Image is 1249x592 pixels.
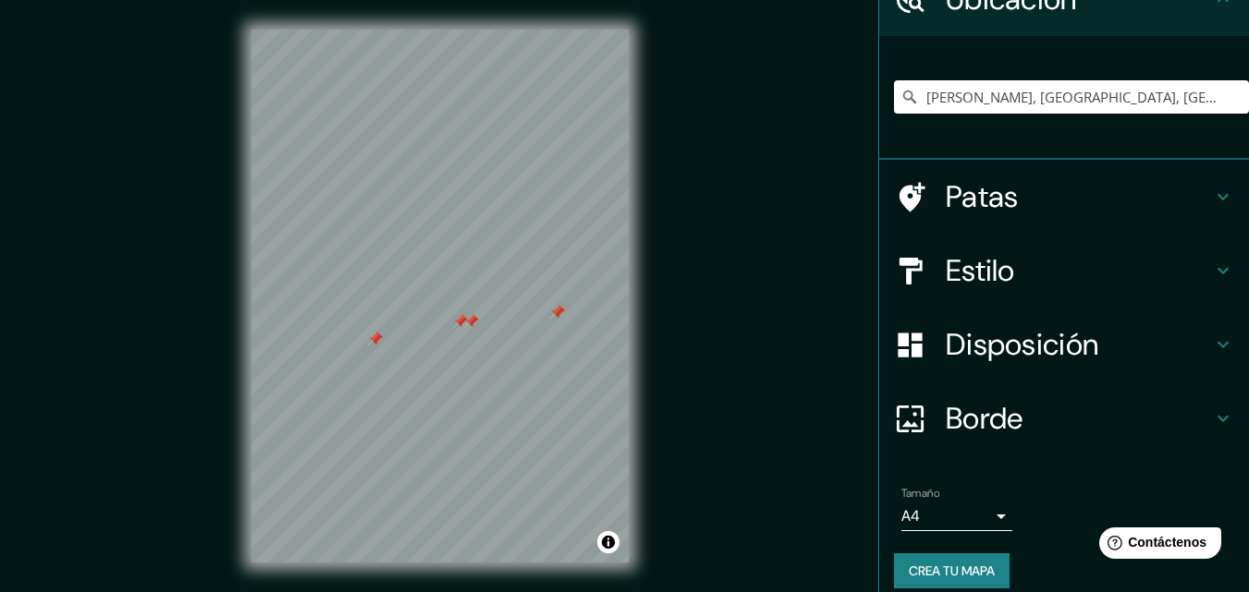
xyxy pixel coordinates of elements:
font: A4 [901,506,920,526]
button: Crea tu mapa [894,553,1010,588]
div: Patas [879,160,1249,234]
canvas: Mapa [251,30,629,562]
font: Tamaño [901,486,939,501]
div: Disposición [879,308,1249,381]
button: Activar o desactivar atribución [597,531,619,553]
font: Estilo [946,251,1015,290]
font: Disposición [946,325,1098,364]
div: A4 [901,501,1012,531]
div: Borde [879,381,1249,455]
font: Borde [946,399,1023,438]
input: Elige tu ciudad o zona [894,80,1249,114]
font: Crea tu mapa [909,562,995,579]
iframe: Lanzador de widgets de ayuda [1084,520,1229,572]
div: Estilo [879,234,1249,308]
font: Patas [946,177,1019,216]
